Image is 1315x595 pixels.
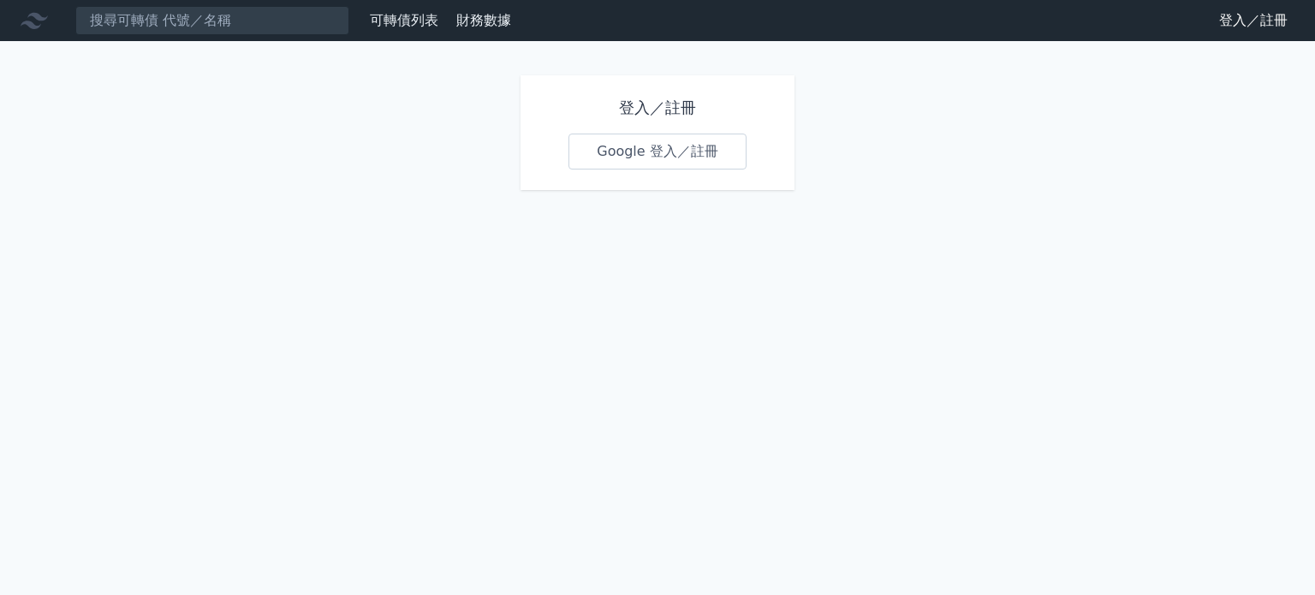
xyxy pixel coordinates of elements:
a: 可轉債列表 [370,12,438,28]
a: 財務數據 [456,12,511,28]
a: Google 登入／註冊 [568,134,747,170]
h1: 登入／註冊 [568,96,747,120]
a: 登入／註冊 [1205,7,1301,34]
input: 搜尋可轉債 代號／名稱 [75,6,349,35]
